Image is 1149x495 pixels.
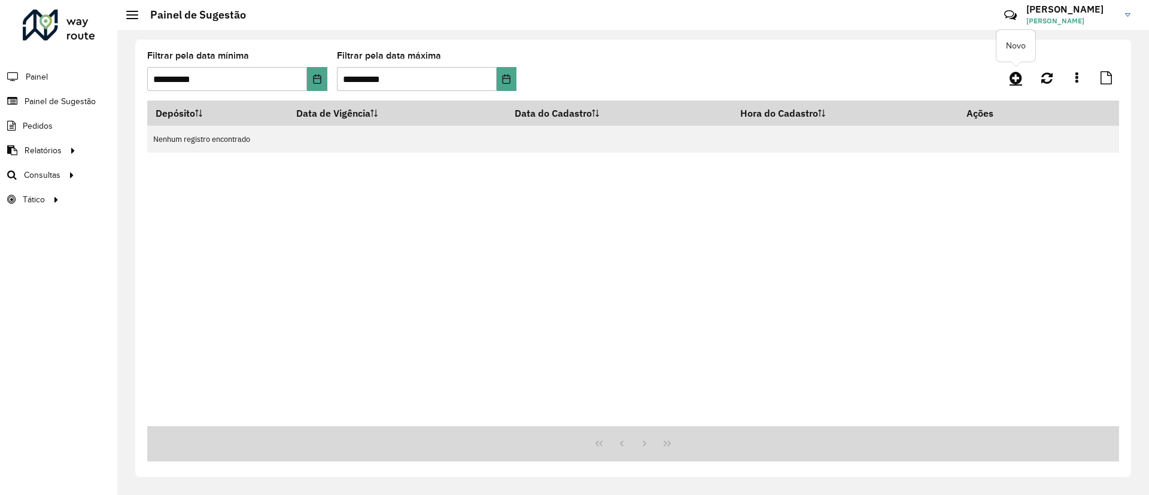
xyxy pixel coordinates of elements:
[147,101,288,126] th: Depósito
[996,30,1035,62] div: Novo
[1026,16,1116,26] span: [PERSON_NAME]
[998,2,1023,28] a: Contato Rápido
[958,101,1030,126] th: Ações
[147,126,1119,153] td: Nenhum registro encontrado
[25,144,62,157] span: Relatórios
[507,101,732,126] th: Data do Cadastro
[337,48,441,63] label: Filtrar pela data máxima
[288,101,507,126] th: Data de Vigência
[25,95,96,108] span: Painel de Sugestão
[147,48,249,63] label: Filtrar pela data mínima
[1026,4,1116,15] h3: [PERSON_NAME]
[23,193,45,206] span: Tático
[24,169,60,181] span: Consultas
[732,101,959,126] th: Hora do Cadastro
[497,67,516,91] button: Choose Date
[307,67,327,91] button: Choose Date
[138,8,246,22] h2: Painel de Sugestão
[26,71,48,83] span: Painel
[23,120,53,132] span: Pedidos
